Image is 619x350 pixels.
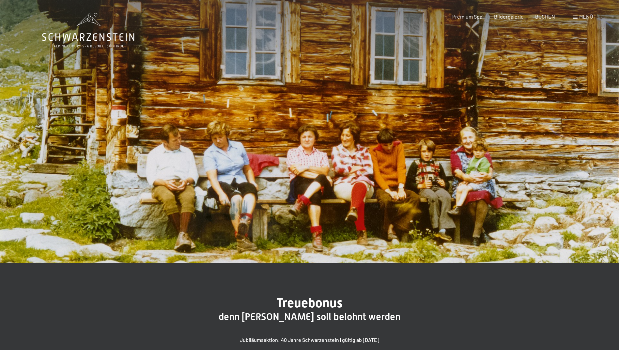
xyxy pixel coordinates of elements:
[276,295,343,311] span: Treuebonus
[535,13,555,20] a: BUCHEN
[579,13,593,20] span: Menü
[494,13,524,20] a: Bildergalerie
[452,13,482,20] a: Premium Spa
[240,337,379,343] strong: Jubiläumsaktion: 40 Jahre Schwarzenstein | gültig ab [DATE]
[219,311,400,322] span: denn [PERSON_NAME] soll belohnt werden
